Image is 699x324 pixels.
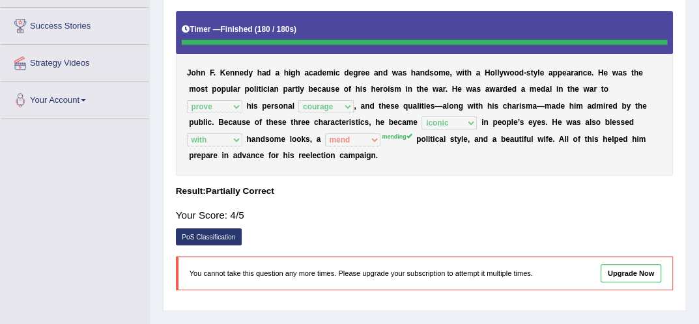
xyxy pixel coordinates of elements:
[601,85,604,94] b: t
[306,118,310,127] b: e
[326,68,334,77] b: m
[509,68,514,77] b: o
[233,85,238,94] b: a
[205,85,208,94] b: t
[369,101,374,111] b: d
[253,101,258,111] b: s
[309,68,313,77] b: c
[284,68,289,77] b: h
[598,68,604,77] b: H
[552,68,557,77] b: p
[270,85,274,94] b: a
[495,68,497,77] b: l
[466,85,472,94] b: w
[246,101,251,111] b: h
[567,85,570,94] b: t
[278,101,283,111] b: o
[429,68,434,77] b: s
[621,101,626,111] b: b
[339,118,341,127] b: t
[578,68,582,77] b: n
[575,85,579,94] b: e
[456,68,462,77] b: w
[199,118,203,127] b: b
[386,101,390,111] b: e
[434,68,438,77] b: o
[1,45,149,77] a: Strategy Videos
[193,118,198,127] b: u
[519,101,521,111] b: i
[355,85,360,94] b: h
[642,101,647,111] b: e
[574,101,576,111] b: i
[262,101,266,111] b: p
[392,68,398,77] b: w
[530,85,537,94] b: m
[569,101,574,111] b: h
[449,101,453,111] b: o
[335,85,339,94] b: e
[596,101,603,111] b: m
[203,118,205,127] b: l
[182,25,296,34] h5: Timer —
[453,101,458,111] b: n
[587,101,592,111] b: a
[274,85,278,94] b: n
[587,68,592,77] b: e
[231,85,233,94] b: l
[532,101,537,111] b: a
[292,85,295,94] b: r
[556,85,558,94] b: i
[419,85,423,94] b: h
[196,68,201,77] b: h
[250,85,254,94] b: o
[618,68,623,77] b: a
[416,85,419,94] b: t
[551,101,556,111] b: a
[261,85,263,94] b: i
[549,68,553,77] b: a
[623,68,627,77] b: s
[268,85,270,94] b: i
[490,68,494,77] b: o
[319,118,323,127] b: h
[405,85,407,94] b: i
[583,85,589,94] b: w
[438,85,443,94] b: a
[294,25,296,34] b: )
[291,68,295,77] b: g
[378,68,383,77] b: n
[562,68,567,77] b: e
[537,101,545,111] b: —
[431,101,435,111] b: s
[397,118,402,127] b: c
[230,68,235,77] b: n
[381,101,386,111] b: h
[571,68,574,77] b: r
[558,68,562,77] b: p
[295,85,298,94] b: t
[228,118,233,127] b: c
[485,85,490,94] b: a
[541,85,545,94] b: d
[467,101,473,111] b: w
[356,118,358,127] b: t
[314,118,319,127] b: c
[489,85,495,94] b: w
[526,68,531,77] b: s
[176,228,242,245] a: PoS Classification
[282,118,287,127] b: e
[226,85,231,94] b: u
[402,118,407,127] b: a
[408,85,412,94] b: n
[503,85,507,94] b: d
[191,68,195,77] b: o
[349,118,351,127] b: i
[317,68,322,77] b: d
[313,68,318,77] b: a
[583,68,588,77] b: c
[474,101,476,111] b: i
[374,68,378,77] b: a
[635,101,638,111] b: t
[420,68,425,77] b: n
